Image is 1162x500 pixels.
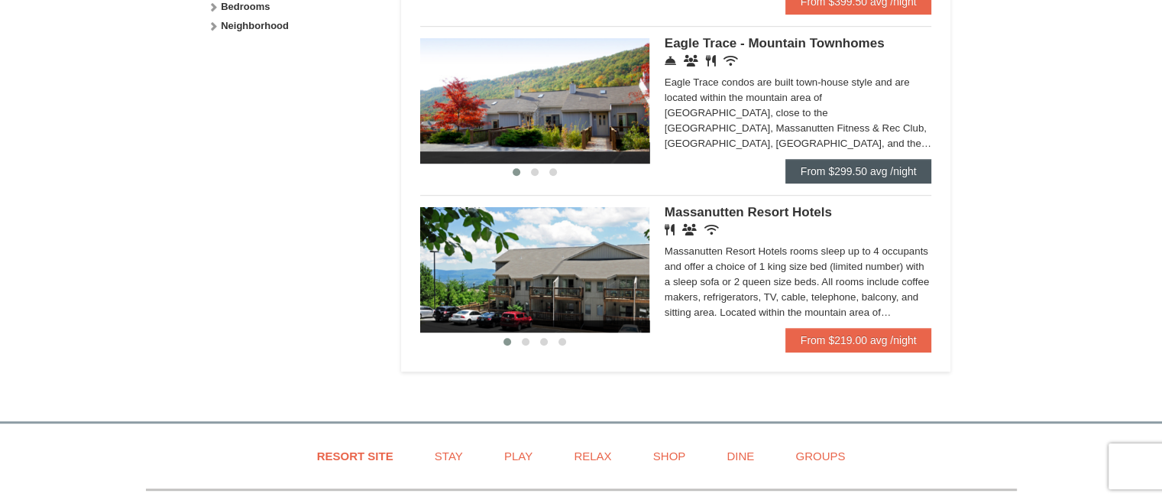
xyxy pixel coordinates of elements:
[785,159,932,183] a: From $299.50 avg /night
[298,439,413,473] a: Resort Site
[785,328,932,352] a: From $219.00 avg /night
[776,439,864,473] a: Groups
[707,439,773,473] a: Dine
[704,224,719,235] i: Wireless Internet (free)
[665,55,676,67] i: Concierge Desk
[416,439,482,473] a: Stay
[682,224,697,235] i: Banquet Facilities
[221,20,289,31] strong: Neighborhood
[723,55,738,67] i: Wireless Internet (free)
[665,224,675,235] i: Restaurant
[684,55,698,67] i: Conference Facilities
[706,55,716,67] i: Restaurant
[634,439,705,473] a: Shop
[555,439,630,473] a: Relax
[485,439,552,473] a: Play
[665,75,932,151] div: Eagle Trace condos are built town-house style and are located within the mountain area of [GEOGRA...
[665,36,885,50] span: Eagle Trace - Mountain Townhomes
[221,1,270,12] strong: Bedrooms
[665,244,932,320] div: Massanutten Resort Hotels rooms sleep up to 4 occupants and offer a choice of 1 king size bed (li...
[665,205,832,219] span: Massanutten Resort Hotels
